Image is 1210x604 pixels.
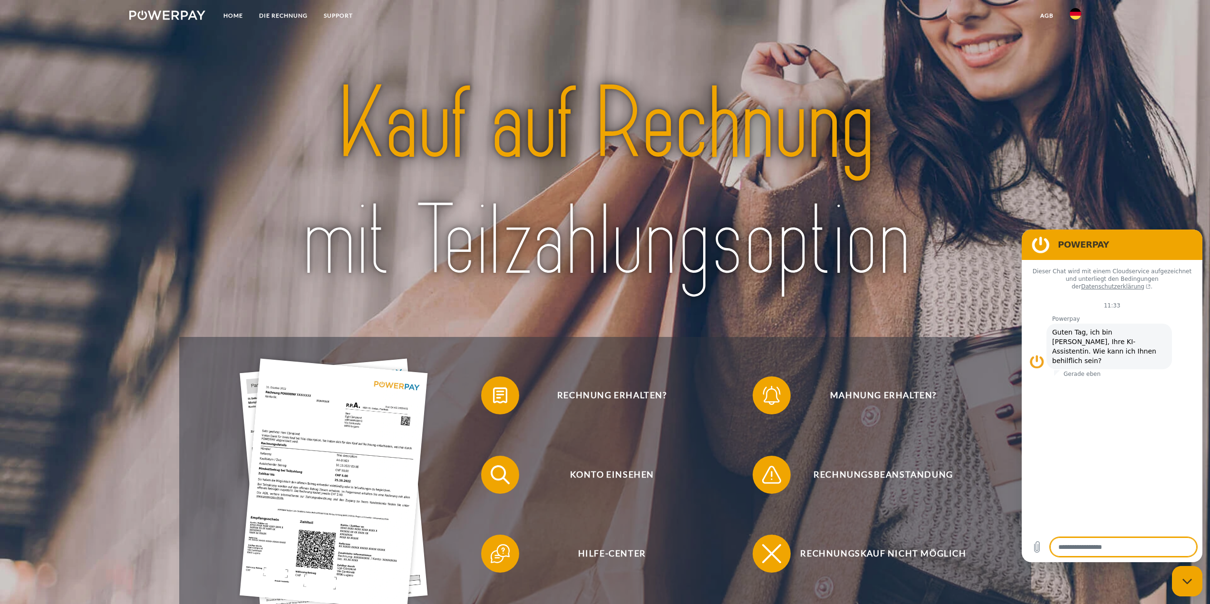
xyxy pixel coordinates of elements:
[1172,566,1202,596] iframe: Schaltfläche zum Öffnen des Messaging-Fensters; Konversation läuft
[129,10,206,20] img: logo-powerpay-white.svg
[767,535,1000,573] span: Rechnungskauf nicht möglich
[767,456,1000,494] span: Rechnungsbeanstandung
[760,463,784,487] img: qb_warning.svg
[495,456,728,494] span: Konto einsehen
[753,376,1000,414] button: Mahnung erhalten?
[767,376,1000,414] span: Mahnung erhalten?
[1032,7,1062,24] a: agb
[488,383,512,407] img: qb_bill.svg
[760,383,784,407] img: qb_bell.svg
[495,535,728,573] span: Hilfe-Center
[251,7,316,24] a: DIE RECHNUNG
[215,7,251,24] a: Home
[481,535,728,573] button: Hilfe-Center
[229,60,982,306] img: title-powerpay_de.svg
[481,456,728,494] button: Konto einsehen
[1070,8,1081,19] img: de
[760,542,784,566] img: qb_close.svg
[495,376,728,414] span: Rechnung erhalten?
[488,463,512,487] img: qb_search.svg
[753,535,1000,573] button: Rechnungskauf nicht möglich
[481,376,728,414] button: Rechnung erhalten?
[488,542,512,566] img: qb_help.svg
[753,456,1000,494] button: Rechnungsbeanstandung
[316,7,361,24] a: SUPPORT
[1022,230,1202,562] iframe: Messaging-Fenster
